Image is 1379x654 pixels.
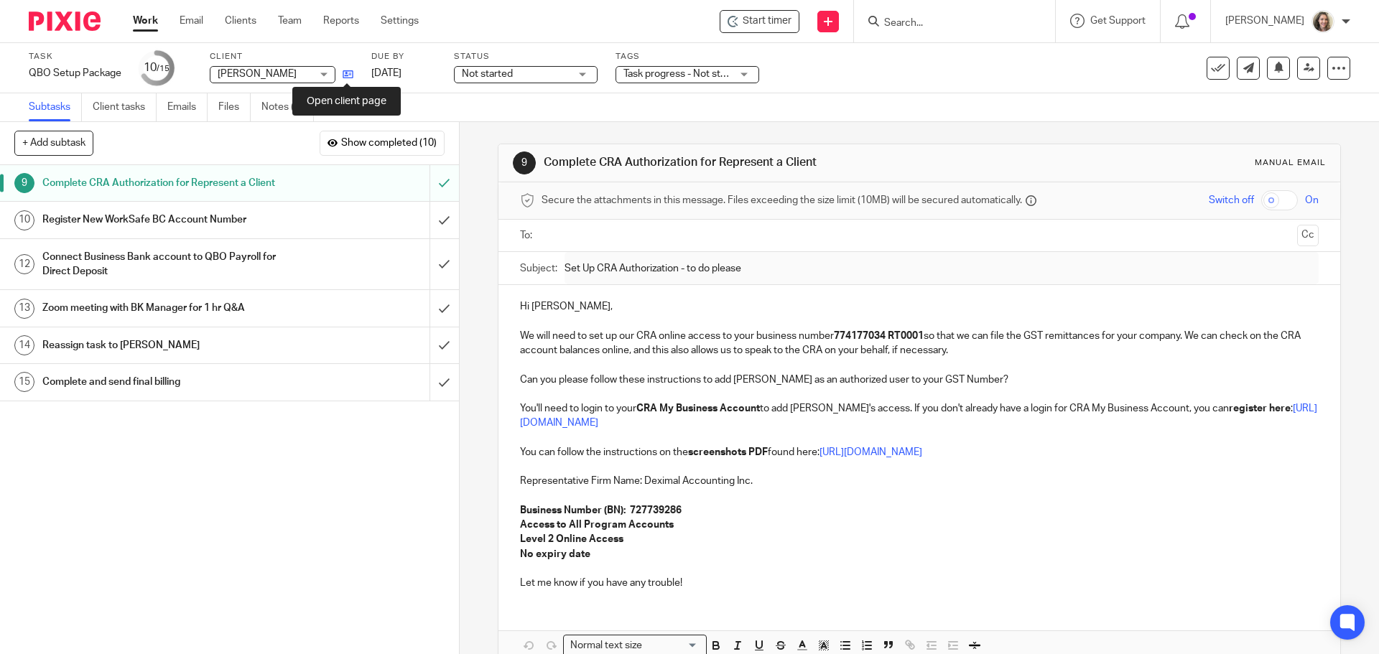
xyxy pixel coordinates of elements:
label: Subject: [520,261,557,276]
div: 10 [144,60,170,76]
p: You can follow the instructions on the found here: [520,445,1318,475]
a: Audit logs [325,93,380,121]
h1: Connect Business Bank account to QBO Payroll for Direct Deposit [42,246,291,283]
h1: Reassign task to [PERSON_NAME] [42,335,291,356]
div: QBO Setup Package [29,66,121,80]
small: /15 [157,65,170,73]
span: Normal text size [567,638,645,653]
strong: Business Number (BN): 727739286 [520,505,682,515]
span: Get Support [1090,16,1146,26]
a: Emails [167,93,208,121]
strong: Level 2 Online Access [520,534,623,544]
p: [PERSON_NAME] [1225,14,1304,28]
div: 9 [14,173,34,193]
a: Notes (0) [261,93,314,121]
span: Not started [462,69,513,79]
label: Client [210,51,353,62]
div: 15 [14,372,34,392]
a: Subtasks [29,93,82,121]
input: Search for option [646,638,698,653]
a: Settings [381,14,419,28]
img: IMG_7896.JPG [1311,10,1334,33]
p: We will need to set up our CRA online access to your business number so that we can file the GST ... [520,329,1318,358]
a: Team [278,14,302,28]
button: Cc [1297,225,1319,246]
label: Task [29,51,121,62]
strong: register here [1229,403,1291,414]
span: Task progress - Not started [623,69,744,79]
label: Due by [371,51,436,62]
span: Secure the attachments in this message. Files exceeding the size limit (10MB) will be secured aut... [542,193,1022,207]
p: Representative Firm Name: Deximal Accounting Inc. [520,474,1318,488]
label: Status [454,51,598,62]
button: Show completed (10) [320,131,445,155]
input: Search [883,17,1012,30]
h1: Complete CRA Authorization for Represent a Client [42,172,291,194]
a: Files [218,93,251,121]
span: Start timer [743,14,791,29]
div: 12 [14,254,34,274]
strong: CRA My Business Account [636,403,760,414]
a: Client tasks [93,93,157,121]
h1: Zoom meeting with BK Manager for 1 hr Q&A [42,297,291,319]
div: 9 [513,151,536,174]
strong: screenshots PDF [688,447,768,457]
span: Show completed (10) [341,138,437,149]
button: + Add subtask [14,131,93,155]
p: Can you please follow these instructions to add [PERSON_NAME] as an authorized user to your GST N... [520,373,1318,387]
p: Hi [PERSON_NAME], [520,299,1318,314]
span: Switch off [1209,193,1254,207]
div: Nichole Pereira - QBO Setup Package [720,10,799,33]
strong: Access to All Program Accounts [520,520,674,530]
h1: Register New WorkSafe BC Account Number [42,209,291,230]
a: Clients [225,14,256,28]
strong: No expiry date [520,549,590,559]
div: 10 [14,210,34,230]
div: 14 [14,335,34,355]
span: [PERSON_NAME] [218,69,297,79]
span: On [1305,193,1319,207]
strong: 774177034 RT0001 [834,331,924,341]
div: Manual email [1255,157,1326,169]
a: Email [180,14,203,28]
span: [DATE] [371,68,401,78]
a: Reports [323,14,359,28]
p: Let me know if you have any trouble! [520,576,1318,590]
a: Work [133,14,158,28]
label: To: [520,228,536,243]
p: You'll need to login to your to add [PERSON_NAME]'s access. If you don't already have a login for... [520,401,1318,431]
div: 13 [14,299,34,319]
a: [URL][DOMAIN_NAME] [819,447,922,457]
label: Tags [616,51,759,62]
h1: Complete CRA Authorization for Represent a Client [544,155,950,170]
h1: Complete and send final billing [42,371,291,393]
img: Pixie [29,11,101,31]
